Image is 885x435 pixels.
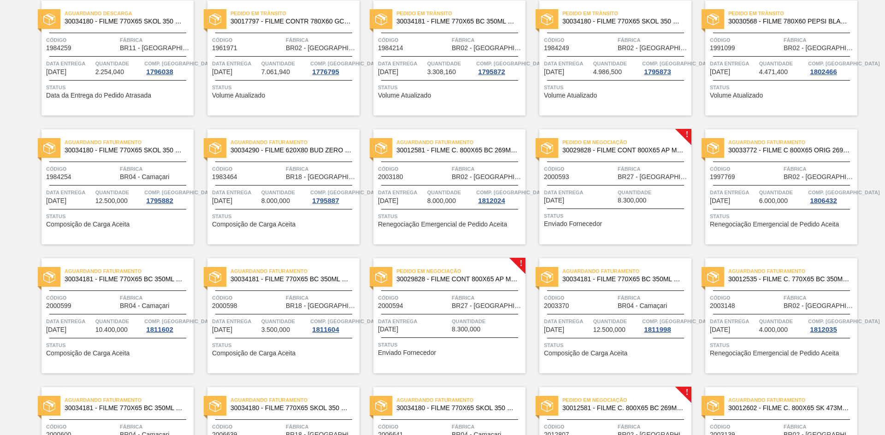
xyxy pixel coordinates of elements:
span: Fábrica [120,293,191,302]
span: Fábrica [618,164,689,174]
a: Comp. [GEOGRAPHIC_DATA]1795872 [476,59,523,75]
span: Código [544,422,615,431]
span: 6.000,000 [759,197,788,204]
a: statusAguardando Faturamento30034181 - FILME 770X65 BC 350ML MP C12Código2000598FábricaBR18 - [GE... [194,258,360,373]
span: Código [212,422,283,431]
a: Comp. [GEOGRAPHIC_DATA]1811998 [642,317,689,333]
span: Código [710,164,781,174]
span: Comp. Carga [476,59,548,68]
img: status [541,13,553,25]
span: 1984214 [378,45,403,52]
span: Comp. Carga [808,317,879,326]
img: status [209,400,221,412]
span: Data entrega [46,59,93,68]
span: 30034180 - FILME 770X65 SKOL 350 MP C12 [396,405,518,412]
a: statusPedido em Trânsito30017797 - FILME CONTR 780X60 GCA ZERO 350ML NIV22Código1961971FábricaBR0... [194,0,360,116]
span: 30017797 - FILME CONTR 780X60 GCA ZERO 350ML NIV22 [230,18,352,25]
span: Volume Atualizado [710,92,763,99]
span: 1961971 [212,45,237,52]
span: Enviado Fornecedor [544,220,602,227]
span: Data entrega [212,59,259,68]
img: status [541,400,553,412]
span: 8.300,000 [618,197,646,204]
span: BR11 - São Luís [120,45,191,52]
img: status [43,13,55,25]
a: Comp. [GEOGRAPHIC_DATA]1795887 [310,188,357,204]
span: Status [212,83,357,92]
a: Comp. [GEOGRAPHIC_DATA]1812024 [476,188,523,204]
span: Composição de Carga Aceita [212,350,295,357]
span: Status [710,212,855,221]
span: 22/08/2025 [378,69,398,75]
a: Comp. [GEOGRAPHIC_DATA]1795873 [642,59,689,75]
span: 28/08/2025 [378,197,398,204]
span: Fábrica [784,422,855,431]
img: status [375,142,387,154]
span: 3.500,000 [261,326,290,333]
span: Código [544,35,615,45]
span: Código [46,293,118,302]
span: Composição de Carga Aceita [46,350,130,357]
span: 30012535 - FILME C. 770X65 BC 350ML C12 429 [728,276,850,283]
span: Aguardando Faturamento [230,138,360,147]
img: status [375,400,387,412]
span: Quantidade [95,317,142,326]
img: status [541,142,553,154]
span: 4.000,000 [759,326,788,333]
span: Status [544,83,689,92]
span: Fábrica [618,35,689,45]
div: 1795872 [476,68,507,75]
img: status [375,13,387,25]
span: BR04 - Camaçari [120,302,169,309]
span: Data entrega [710,59,757,68]
span: Status [544,341,689,350]
span: 2003370 [544,302,569,309]
span: 8.000,000 [261,197,290,204]
span: Volume Atualizado [544,92,597,99]
span: Data entrega [544,59,591,68]
span: Fábrica [618,422,689,431]
span: Fábrica [286,293,357,302]
span: Fábrica [120,422,191,431]
span: Fábrica [286,164,357,174]
span: Data entrega [378,188,425,197]
span: Aguardando Faturamento [728,267,857,276]
img: status [707,13,719,25]
a: statusAguardando Faturamento30033772 - FILME C 800X65 ORIG 269ML C15 NIV24Código1997769FábricaBR0... [691,129,857,244]
span: Data entrega [710,317,757,326]
span: 30034181 - FILME 770X65 BC 350ML MP C12 [396,18,518,25]
span: Quantidade [261,188,308,197]
img: status [375,271,387,283]
span: Comp. Carga [642,59,714,68]
span: 2000594 [378,302,403,309]
span: Status [710,341,855,350]
span: Pedido em Trânsito [562,9,691,18]
span: Data entrega [212,317,259,326]
span: Volume Atualizado [378,92,431,99]
span: BR02 - Sergipe [784,45,855,52]
span: Status [378,340,523,349]
span: Quantidade [452,317,523,326]
div: 1812024 [476,197,507,204]
div: 1776795 [310,68,341,75]
span: Comp. Carga [808,59,879,68]
span: Aguardando Faturamento [65,267,194,276]
span: Fábrica [452,422,523,431]
span: Aguardando Faturamento [230,395,360,405]
span: BR04 - Camaçari [618,302,667,309]
span: Renegociação Emergencial de Pedido Aceita [378,221,507,228]
span: 04/09/2025 [378,326,398,333]
a: Comp. [GEOGRAPHIC_DATA]1802466 [808,59,855,75]
span: BR02 - Sergipe [452,174,523,180]
span: Data entrega [378,59,425,68]
span: 10.400,000 [95,326,128,333]
span: Data entrega [378,317,449,326]
span: Fábrica [784,293,855,302]
div: 1811602 [144,326,175,333]
span: Código [544,293,615,302]
a: statusAguardando Faturamento30034181 - FILME 770X65 BC 350ML MP C12Código2000599FábricaBR04 - Cam... [28,258,194,373]
span: Aguardando Faturamento [230,267,360,276]
span: Código [544,164,615,174]
span: Comp. Carga [310,317,382,326]
a: !statusPedido em Negociação30029828 - FILME CONT 800X65 AP MP 473 C12 429Código2000594FábricaBR27... [360,258,525,373]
